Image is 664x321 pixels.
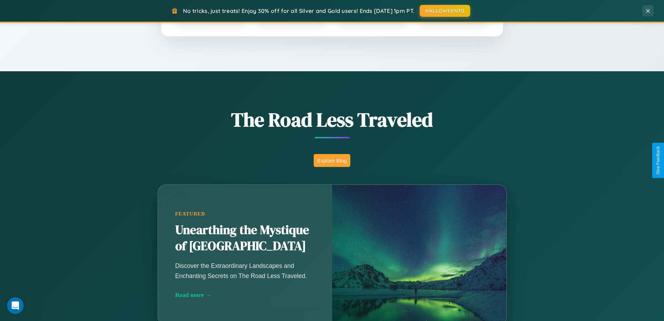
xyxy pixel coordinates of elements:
button: HALLOWEEN30 [420,5,470,17]
h1: The Road Less Traveled [123,106,541,133]
span: No tricks, just treats! Enjoy 30% off for all Silver and Gold users! Ends [DATE] 1pm PT. [183,7,414,14]
div: Featured [175,211,315,217]
div: Give Feedback [656,146,661,175]
h2: Unearthing the Mystique of [GEOGRAPHIC_DATA] [175,222,315,254]
button: Explore Blog [314,154,350,167]
p: Discover the Extraordinary Landscapes and Enchanting Secrets on The Road Less Traveled. [175,261,315,280]
iframe: Intercom live chat [7,297,24,314]
div: Read more → [175,291,315,299]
